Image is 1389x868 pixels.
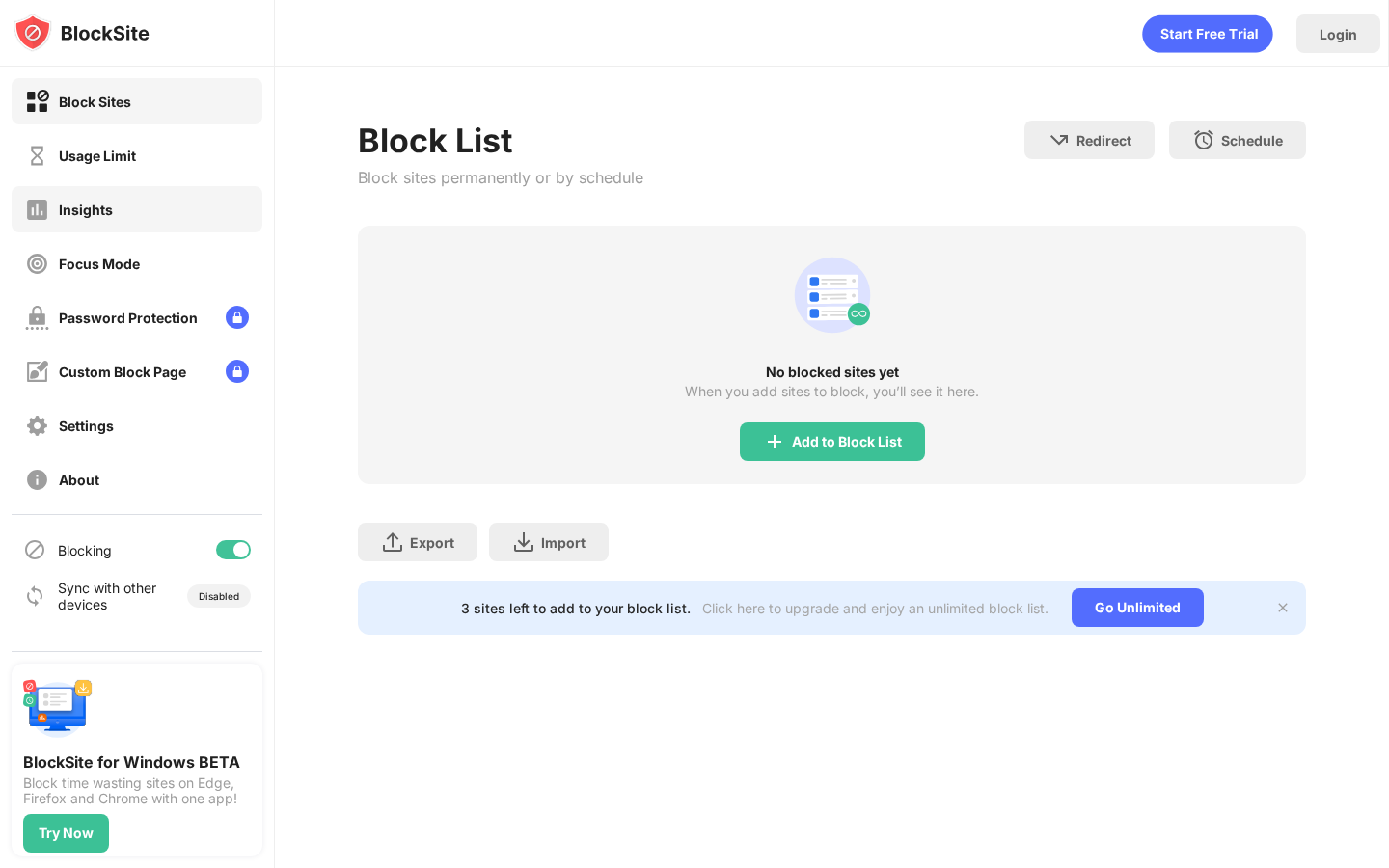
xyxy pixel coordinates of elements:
[59,94,131,110] div: Block Sites
[786,249,879,341] div: animation
[23,752,251,772] div: BlockSite for Windows BETA
[1221,132,1283,149] div: Schedule
[25,252,49,276] img: focus-off.svg
[59,148,136,164] div: Usage Limit
[25,360,49,384] img: customize-block-page-off.svg
[59,310,198,326] div: Password Protection
[23,675,93,745] img: push-desktop.svg
[1320,26,1357,42] div: Login
[25,144,49,168] img: time-usage-off.svg
[59,472,99,488] div: About
[358,365,1305,380] div: No blocked sites yet
[25,198,49,222] img: insights-off.svg
[226,360,249,383] img: lock-menu.svg
[226,306,249,329] img: lock-menu.svg
[58,580,157,612] div: Sync with other devices
[59,256,140,272] div: Focus Mode
[685,384,979,399] div: When you add sites to block, you’ll see it here.
[792,434,902,449] div: Add to Block List
[25,468,49,492] img: about-off.svg
[25,414,49,438] img: settings-off.svg
[410,534,454,551] div: Export
[58,542,112,558] div: Blocking
[59,202,113,218] div: Insights
[59,418,114,434] div: Settings
[59,364,186,380] div: Custom Block Page
[541,534,586,551] div: Import
[23,584,46,608] img: sync-icon.svg
[1142,14,1273,53] div: animation
[358,121,643,160] div: Block List
[23,538,46,561] img: blocking-icon.svg
[358,168,643,187] div: Block sites permanently or by schedule
[702,600,1049,616] div: Click here to upgrade and enjoy an unlimited block list.
[461,600,691,616] div: 3 sites left to add to your block list.
[1275,600,1291,615] img: x-button.svg
[1072,588,1204,627] div: Go Unlimited
[199,590,239,602] div: Disabled
[14,14,150,52] img: logo-blocksite.svg
[39,826,94,841] div: Try Now
[1076,132,1131,149] div: Redirect
[23,775,251,806] div: Block time wasting sites on Edge, Firefox and Chrome with one app!
[25,90,49,114] img: block-on.svg
[25,306,49,330] img: password-protection-off.svg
